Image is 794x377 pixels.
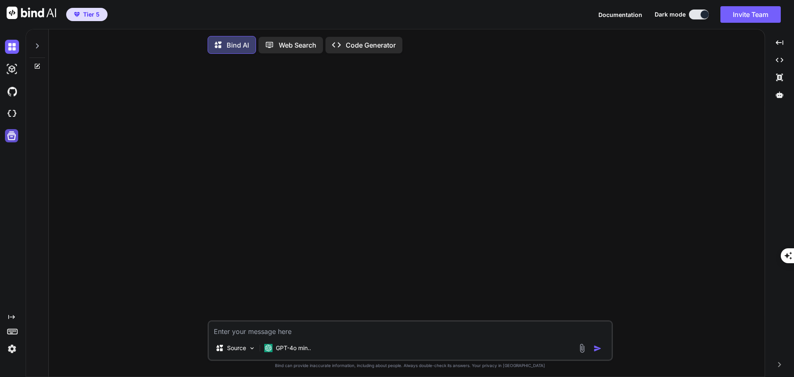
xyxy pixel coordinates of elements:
[598,10,642,19] button: Documentation
[346,40,396,50] p: Code Generator
[7,7,56,19] img: Bind AI
[593,344,602,353] img: icon
[720,6,781,23] button: Invite Team
[5,342,19,356] img: settings
[5,84,19,98] img: githubDark
[5,62,19,76] img: darkAi-studio
[276,344,311,352] p: GPT-4o min..
[5,107,19,121] img: cloudideIcon
[83,10,100,19] span: Tier 5
[598,11,642,18] span: Documentation
[208,363,613,369] p: Bind can provide inaccurate information, including about people. Always double-check its answers....
[279,40,316,50] p: Web Search
[5,40,19,54] img: darkChat
[227,344,246,352] p: Source
[264,344,273,352] img: GPT-4o mini
[74,12,80,17] img: premium
[66,8,108,21] button: premiumTier 5
[249,345,256,352] img: Pick Models
[577,343,587,353] img: attachment
[655,10,686,19] span: Dark mode
[227,40,249,50] p: Bind AI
